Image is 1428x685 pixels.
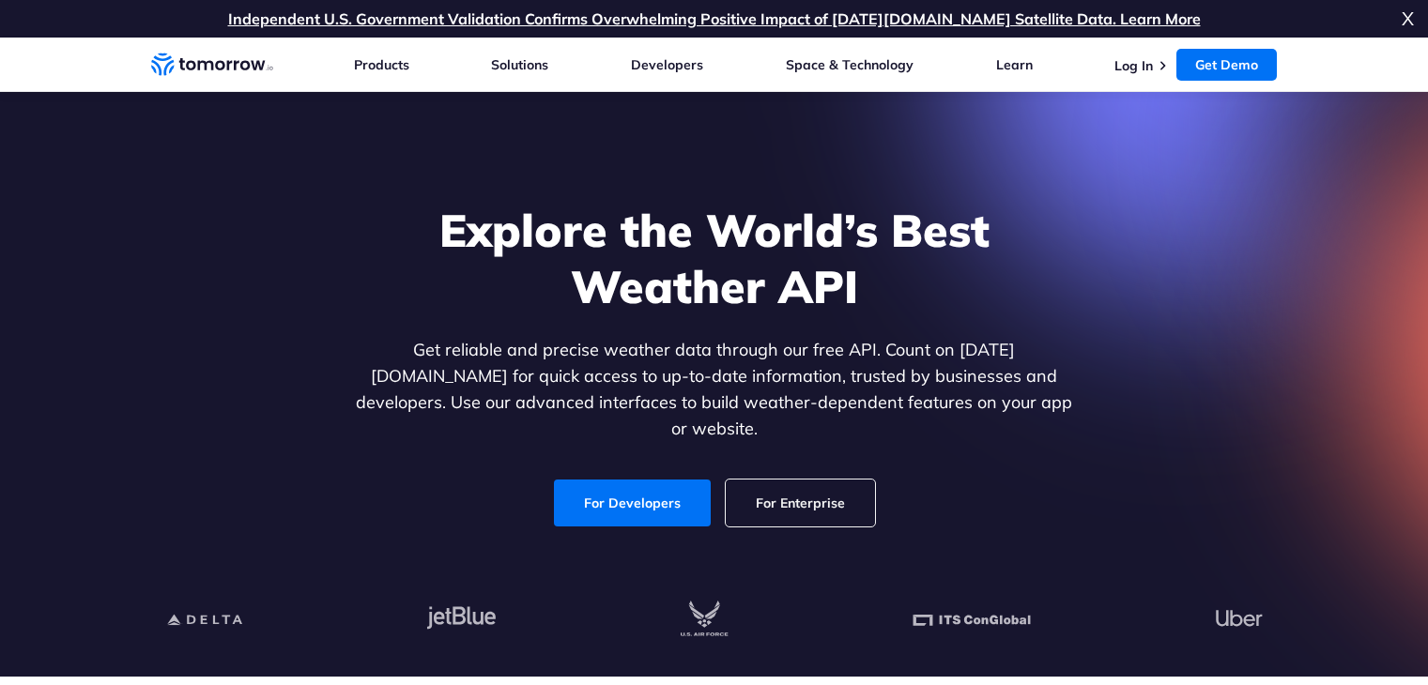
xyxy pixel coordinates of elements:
a: Log In [1114,57,1153,74]
a: Independent U.S. Government Validation Confirms Overwhelming Positive Impact of [DATE][DOMAIN_NAM... [228,9,1201,28]
a: Space & Technology [786,56,914,73]
a: For Developers [554,479,711,526]
a: Solutions [491,56,548,73]
a: For Enterprise [726,479,875,526]
a: Learn [996,56,1033,73]
a: Get Demo [1176,49,1277,81]
a: Products [354,56,409,73]
h1: Explore the World’s Best Weather API [352,202,1077,314]
p: Get reliable and precise weather data through our free API. Count on [DATE][DOMAIN_NAME] for quic... [352,337,1077,442]
a: Home link [151,51,273,79]
a: Developers [631,56,703,73]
